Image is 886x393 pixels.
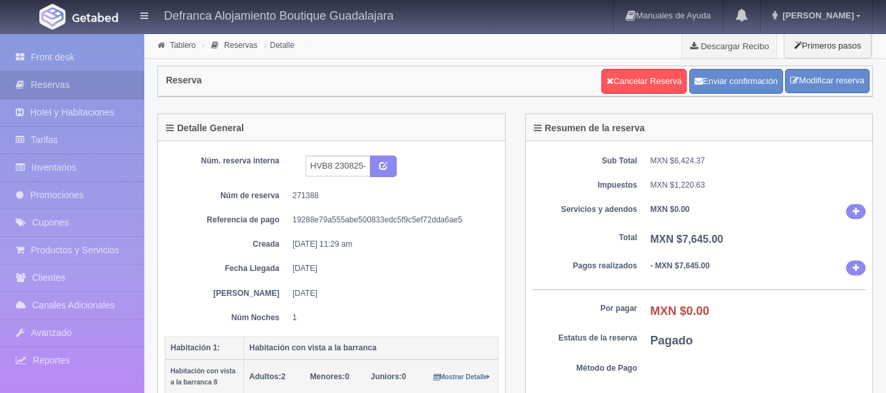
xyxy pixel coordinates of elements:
dd: [DATE] [292,263,489,274]
button: Enviar confirmación [689,69,783,94]
b: Pagado [651,334,693,347]
a: Mostrar Detalle [433,372,491,381]
h4: Detalle General [166,123,244,133]
dd: 19288e79a555abe500833edc5f9c5ef72dda6ae5 [292,215,489,226]
b: MXN $0.00 [651,304,710,318]
dt: Servicios y adendos [533,204,637,215]
dt: Núm Noches [174,312,279,323]
span: 0 [310,372,350,381]
img: Getabed [72,12,118,22]
b: Habitación 1: [171,343,220,352]
span: 2 [249,372,285,381]
strong: Juniors: [371,372,401,381]
dt: Referencia de pago [174,215,279,226]
dt: Pagos realizados [533,260,637,272]
dd: [DATE] 11:29 am [292,239,489,250]
h4: Reserva [166,75,202,85]
dd: 271388 [292,190,489,201]
small: Habitación con vista a la barranca 8 [171,367,235,386]
a: Cancelar Reserva [601,69,687,94]
button: Primeros pasos [784,33,872,58]
dt: Sub Total [533,155,637,167]
li: Detalle [261,39,298,51]
b: - MXN $7,645.00 [651,261,710,270]
h4: Resumen de la reserva [534,123,645,133]
span: 0 [371,372,406,381]
h4: Defranca Alojamiento Boutique Guadalajara [164,7,393,23]
dd: [DATE] [292,288,489,299]
a: Descargar Recibo [683,33,776,59]
a: Reservas [224,41,258,50]
a: Modificar reserva [785,69,870,93]
dt: Creada [174,239,279,250]
dt: Impuestos [533,180,637,191]
dd: MXN $1,220.63 [651,180,866,191]
span: [PERSON_NAME] [779,10,854,20]
dd: MXN $6,424.37 [651,155,866,167]
dt: Fecha Llegada [174,263,279,274]
dt: Núm. reserva interna [174,155,279,167]
dt: Método de Pago [533,363,637,374]
img: Getabed [39,4,66,30]
dt: Núm de reserva [174,190,279,201]
a: Tablero [170,41,195,50]
b: MXN $7,645.00 [651,234,723,245]
dt: Total [533,232,637,243]
th: Habitación con vista a la barranca [244,337,498,360]
dt: Estatus de la reserva [533,333,637,344]
dt: Por pagar [533,303,637,314]
b: MXN $0.00 [651,205,690,214]
strong: Menores: [310,372,345,381]
strong: Adultos: [249,372,281,381]
dt: [PERSON_NAME] [174,288,279,299]
dd: 1 [292,312,489,323]
small: Mostrar Detalle [433,373,491,381]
